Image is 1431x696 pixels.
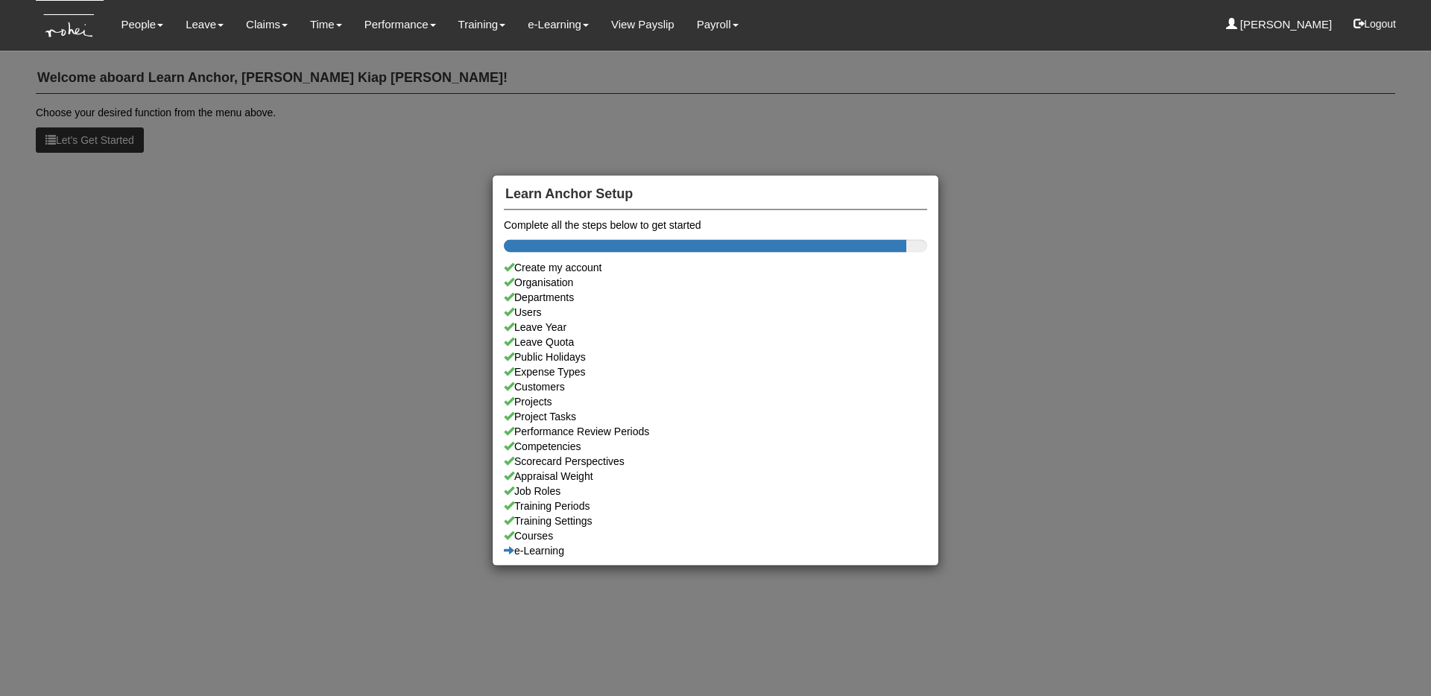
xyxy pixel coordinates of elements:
a: Projects [504,393,927,408]
a: Scorecard Perspectives [504,453,927,468]
a: Departments [504,289,927,304]
a: Customers [504,379,927,393]
a: e-Learning [504,542,927,557]
a: Leave Year [504,319,927,334]
a: Training Periods [504,498,927,513]
a: Performance Review Periods [504,423,927,438]
a: Project Tasks [504,408,927,423]
a: Expense Types [504,364,927,379]
h4: Learn Anchor Setup [504,180,927,210]
a: Public Holidays [504,349,927,364]
iframe: chat widget [1368,636,1416,681]
a: Courses [504,528,927,542]
div: Create my account [504,259,927,274]
a: Job Roles [504,483,927,498]
a: Leave Quota [504,334,927,349]
a: Organisation [504,274,927,289]
a: Appraisal Weight [504,468,927,483]
a: Users [504,304,927,319]
a: Training Settings [504,513,927,528]
a: Competencies [504,438,927,453]
div: Complete all the steps below to get started [504,217,927,232]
